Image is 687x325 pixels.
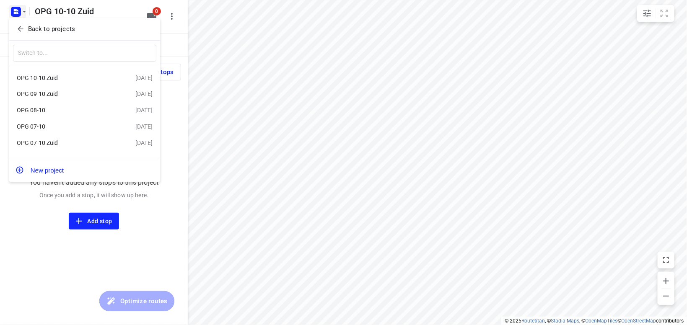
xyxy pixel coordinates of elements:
[9,135,160,151] div: OPG 07-10 Zuid[DATE]
[17,90,113,97] div: OPG 09-10 Zuid
[13,22,156,36] button: Back to projects
[135,75,153,81] div: [DATE]
[135,107,153,113] div: [DATE]
[135,123,153,130] div: [DATE]
[9,162,160,178] button: New project
[9,70,160,86] div: OPG 10-10 Zuid[DATE]
[13,45,156,62] input: Switch to...
[135,90,153,97] div: [DATE]
[9,86,160,102] div: OPG 09-10 Zuid[DATE]
[9,119,160,135] div: OPG 07-10[DATE]
[9,102,160,119] div: OPG 08-10[DATE]
[135,139,153,146] div: [DATE]
[28,24,75,34] p: Back to projects
[17,75,113,81] div: OPG 10-10 Zuid
[17,139,113,146] div: OPG 07-10 Zuid
[17,107,113,113] div: OPG 08-10
[17,123,113,130] div: OPG 07-10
